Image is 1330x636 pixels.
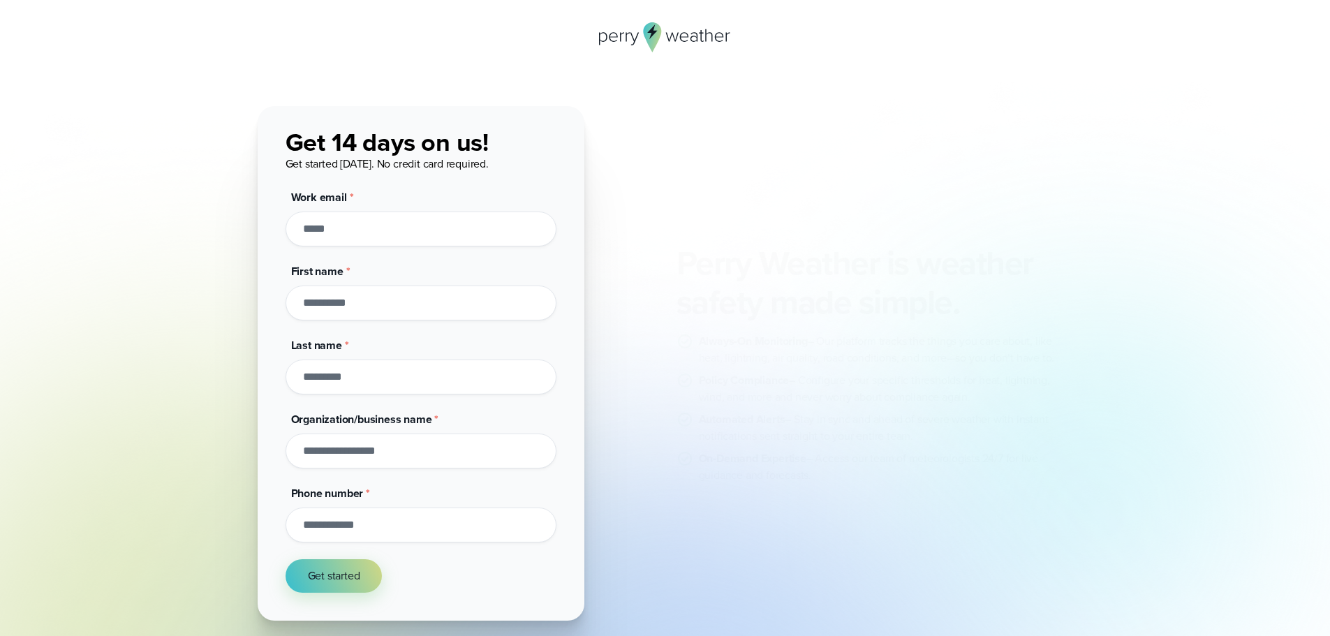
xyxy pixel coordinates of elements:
span: Get started [308,568,360,584]
span: Last name [291,337,342,353]
span: Get 14 days on us! [286,124,489,161]
span: First name [291,263,343,279]
span: Get started [DATE]. No credit card required. [286,156,489,172]
span: Organization/business name [291,411,432,427]
span: Work email [291,189,347,205]
button: Get started [286,559,383,593]
span: Phone number [291,485,364,501]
